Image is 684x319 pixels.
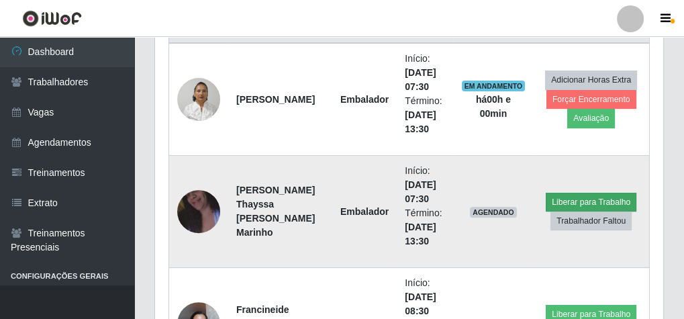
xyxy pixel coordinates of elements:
[22,10,82,27] img: CoreUI Logo
[546,90,636,109] button: Forçar Encerramento
[545,71,637,89] button: Adicionar Horas Extra
[405,179,436,204] time: [DATE] 07:30
[405,291,436,316] time: [DATE] 08:30
[236,94,315,105] strong: [PERSON_NAME]
[405,67,436,92] time: [DATE] 07:30
[470,207,517,218] span: AGENDADO
[405,276,445,318] li: Início:
[236,185,315,238] strong: [PERSON_NAME] Thayssa [PERSON_NAME] Marinho
[177,173,220,250] img: 1741863996987.jpeg
[476,94,511,119] strong: há 00 h e 00 min
[546,193,636,212] button: Liberar para Trabalho
[177,71,220,128] img: 1675303307649.jpeg
[405,164,445,206] li: Início:
[340,206,389,217] strong: Embalador
[550,212,632,230] button: Trabalhador Faltou
[567,109,615,128] button: Avaliação
[405,206,445,248] li: Término:
[405,94,445,136] li: Término:
[405,109,436,134] time: [DATE] 13:30
[405,222,436,246] time: [DATE] 13:30
[405,52,445,94] li: Início:
[340,94,389,105] strong: Embalador
[462,81,526,91] span: EM ANDAMENTO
